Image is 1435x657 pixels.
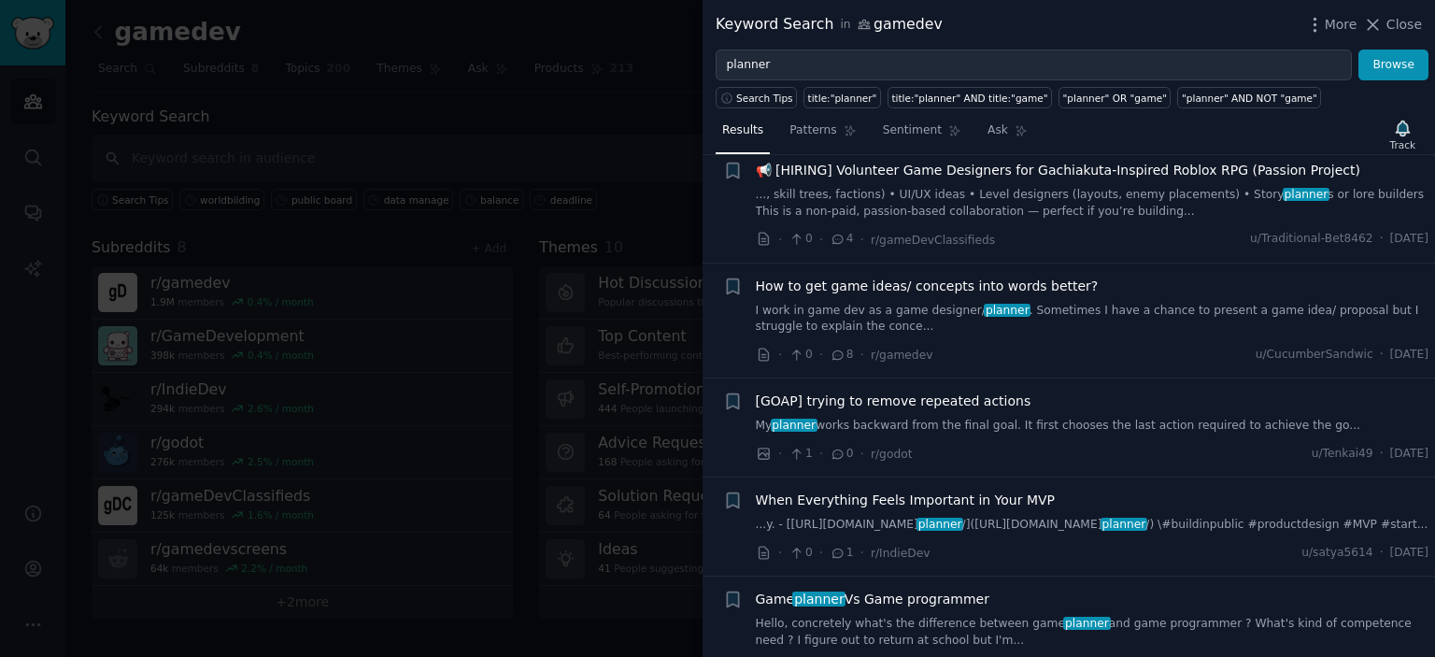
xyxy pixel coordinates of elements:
button: Browse [1358,50,1428,81]
span: in [840,17,850,34]
a: I work in game dev as a game designer/planner. Sometimes I have a chance to present a game idea/ ... [756,303,1429,336]
div: title:"planner" AND title:"game" [891,92,1047,105]
span: Patterns [789,122,836,139]
a: 📢 [HIRING] Volunteer Game Designers for Gachiakuta-Inspired Roblox RPG (Passion Project) [756,161,1361,180]
a: [GOAP] trying to remove repeated actions [756,392,1031,411]
span: · [1380,347,1384,364]
span: 1 [830,545,853,562]
span: [DATE] [1390,231,1428,248]
a: Myplannerworks backward from the final goal. It first chooses the last action required to achieve... [756,418,1429,435]
a: title:"planner" [803,87,881,108]
div: title:"planner" [808,92,877,105]
a: Sentiment [876,116,968,154]
span: · [819,345,823,364]
span: r/gameDevClassifieds [871,234,995,247]
span: u/CucumberSandwic [1256,347,1373,364]
div: Keyword Search gamedev [716,13,943,36]
span: Search Tips [736,92,793,105]
span: · [860,230,864,250]
span: 1 [789,446,812,463]
span: · [860,444,864,464]
span: 0 [789,347,812,364]
span: · [778,230,782,250]
span: · [1380,545,1384,562]
span: u/Tenkai49 [1312,446,1373,463]
button: Track [1384,115,1422,154]
span: [DATE] [1390,347,1428,364]
a: ...y. - [[URL][DOMAIN_NAME]planner/]([URL][DOMAIN_NAME]planner/) \#buildinpublic #productdesign #... [756,517,1429,534]
span: 8 [830,347,853,364]
span: Results [722,122,763,139]
span: planner [771,419,817,432]
span: planner [1283,188,1329,201]
span: · [819,230,823,250]
span: planner [1101,518,1147,531]
span: · [778,345,782,364]
span: planner [792,592,845,607]
a: title:"planner" AND title:"game" [888,87,1052,108]
span: r/IndieDev [871,547,930,560]
span: [DATE] [1390,446,1428,463]
span: u/Traditional-Bet8462 [1250,231,1373,248]
button: Search Tips [716,87,797,108]
span: u/satya5614 [1301,545,1373,562]
span: 0 [789,231,812,248]
span: Ask [987,122,1008,139]
a: When Everything Feels Important in Your MVP [756,491,1056,510]
span: · [819,444,823,464]
span: · [1380,446,1384,463]
span: · [860,345,864,364]
a: "planner" AND NOT "game" [1177,87,1321,108]
input: Try a keyword related to your business [716,50,1352,81]
a: Hello, concretely what's the difference between gameplannerand game programmer ? What's kind of c... [756,616,1429,649]
a: How to get game ideas/ concepts into words better? [756,277,1099,296]
a: "planner" OR "game" [1058,87,1171,108]
span: · [860,543,864,563]
a: GameplannerVs Game programmer [756,590,989,609]
span: 0 [830,446,853,463]
a: Patterns [783,116,862,154]
span: planner [1063,617,1110,630]
span: planner [916,518,963,531]
a: ..., skill trees, factions) • UI/UX ideas • Level designers (layouts, enemy placements) • Storypl... [756,187,1429,220]
div: "planner" OR "game" [1063,92,1167,105]
div: "planner" AND NOT "game" [1182,92,1317,105]
span: Sentiment [883,122,942,139]
span: planner [984,304,1030,317]
a: Ask [981,116,1034,154]
button: Close [1363,15,1422,35]
span: · [778,543,782,563]
span: 0 [789,545,812,562]
span: r/gamedev [871,349,932,362]
span: [DATE] [1390,545,1428,562]
div: Track [1390,138,1415,151]
a: Results [716,116,770,154]
span: 4 [830,231,853,248]
span: Close [1386,15,1422,35]
span: · [1380,231,1384,248]
span: More [1325,15,1357,35]
span: Game Vs Game programmer [756,590,989,609]
span: r/godot [871,448,913,461]
span: · [819,543,823,563]
span: · [778,444,782,464]
button: More [1305,15,1357,35]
